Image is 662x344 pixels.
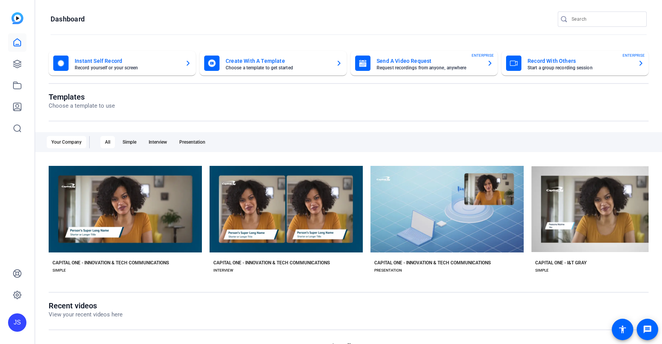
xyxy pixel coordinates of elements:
button: Instant Self RecordRecord yourself or your screen [49,51,196,75]
p: Choose a template to use [49,102,115,110]
div: SIMPLE [535,267,549,274]
mat-card-title: Instant Self Record [75,56,179,66]
div: PRESENTATION [374,267,402,274]
h1: Templates [49,92,115,102]
div: INTERVIEW [213,267,233,274]
mat-card-subtitle: Record yourself or your screen [75,66,179,70]
mat-icon: accessibility [618,325,627,334]
mat-card-title: Send A Video Request [377,56,481,66]
div: Interview [144,136,172,148]
mat-card-subtitle: Start a group recording session [528,66,632,70]
div: All [100,136,115,148]
mat-card-title: Record With Others [528,56,632,66]
mat-card-subtitle: Request recordings from anyone, anywhere [377,66,481,70]
div: CAPITAL ONE - INNOVATION & TECH COMMUNICATIONS [213,260,330,266]
h1: Dashboard [51,15,85,24]
button: Record With OthersStart a group recording sessionENTERPRISE [501,51,649,75]
button: Create With A TemplateChoose a template to get started [200,51,347,75]
span: ENTERPRISE [472,52,494,58]
div: CAPITAL ONE - INNOVATION & TECH COMMUNICATIONS [374,260,491,266]
input: Search [572,15,641,24]
span: ENTERPRISE [623,52,645,58]
button: Send A Video RequestRequest recordings from anyone, anywhereENTERPRISE [351,51,498,75]
div: Presentation [175,136,210,148]
h1: Recent videos [49,301,123,310]
div: CAPITAL ONE - INNOVATION & TECH COMMUNICATIONS [52,260,169,266]
div: CAPITAL ONE - I&T GRAY [535,260,587,266]
div: JS [8,313,26,332]
mat-card-subtitle: Choose a template to get started [226,66,330,70]
div: SIMPLE [52,267,66,274]
mat-icon: message [643,325,652,334]
p: View your recent videos here [49,310,123,319]
div: Your Company [47,136,86,148]
img: blue-gradient.svg [11,12,23,24]
mat-card-title: Create With A Template [226,56,330,66]
div: Simple [118,136,141,148]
